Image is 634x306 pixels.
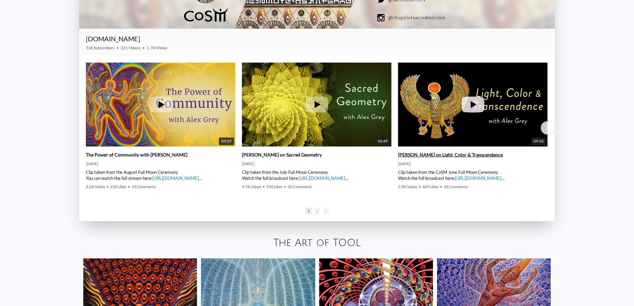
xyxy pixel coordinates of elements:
a: The Power of Community with [PERSON_NAME] [86,152,187,158]
span: • [106,184,109,189]
a: [DOMAIN_NAME] [86,35,140,43]
img: The Power of Community with Alex Grey [86,49,235,161]
span: Go to slide 1 [305,207,312,214]
span: • [263,184,265,189]
span: • [116,45,119,50]
span: • [419,184,421,189]
div: Clip taken from the CoSM June Full Moon Ceremony. Watch the full broadcast here: | [PERSON_NAME] ... [398,169,547,181]
span: 558 Likes [266,184,283,189]
div: [DATE] [86,161,235,166]
div: Clip taken from the August Full Moon Ceremony. You can watch the full stream here: | [PERSON_NAME... [86,169,235,181]
span: • [440,184,442,189]
span: Go to slide 2 [314,207,320,214]
a: [PERSON_NAME] on Light, Color & Transcendence [398,152,503,158]
span: 09:42 [531,138,546,145]
span: 30 Comments [288,184,312,189]
div: [DATE] [242,161,391,166]
span: 230 Likes [110,184,126,189]
span: 9.7K Views [242,184,261,189]
span: • [128,184,130,189]
span: 51K Subscribers [86,45,114,50]
a: [PERSON_NAME] on Sacred Geometry [242,152,322,158]
span: 409 Likes [422,184,439,189]
img: Alex Grey on Sacred Geometry [242,49,391,161]
span: 10:49 [375,138,390,145]
span: 4.2K Views [86,184,105,189]
span: 1.7M Views [147,45,167,50]
div: [DATE] [398,161,547,166]
span: • [284,184,286,189]
a: [URL][DOMAIN_NAME] [455,175,501,181]
div: Clip taken from the July Full Moon Ceremony. Watch the full broadcast here: | [PERSON_NAME] | ► W... [242,169,391,181]
span: 19 Comments [131,184,156,189]
a: The Art of TOOL [273,237,361,248]
iframe: Subscribe to CoSM.TV on YouTube [510,37,548,45]
span: • [142,45,145,50]
a: [URL][DOMAIN_NAME] [299,175,345,181]
img: Alex Grey on Light, Color & Transcendence [398,49,547,161]
span: 28 Comments [444,184,468,189]
span: Go to next slide [322,207,329,214]
div: Next slide [541,121,554,135]
a: Alex Grey on Sacred Geometry 10:49 [242,63,391,147]
a: [URL][DOMAIN_NAME] [152,175,199,181]
a: Alex Grey on Light, Color & Transcendence 09:42 [398,63,547,147]
span: 09:07 [219,138,234,145]
a: The Power of Community with Alex Grey 09:07 [86,63,235,147]
span: 5.9K Views [398,184,417,189]
span: 221 Videos [121,45,140,50]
